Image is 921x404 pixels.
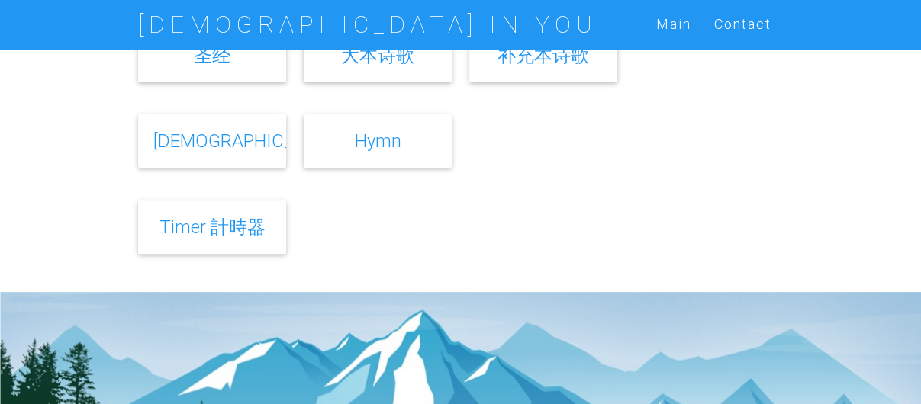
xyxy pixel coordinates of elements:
a: Timer 計時器 [159,216,266,238]
a: 补充本诗歌 [498,44,589,66]
a: [DEMOGRAPHIC_DATA] [153,130,342,152]
iframe: Chat [856,335,910,393]
a: 圣经 [194,44,230,66]
a: Hymn [355,130,401,152]
a: 大本诗歌 [341,44,414,66]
